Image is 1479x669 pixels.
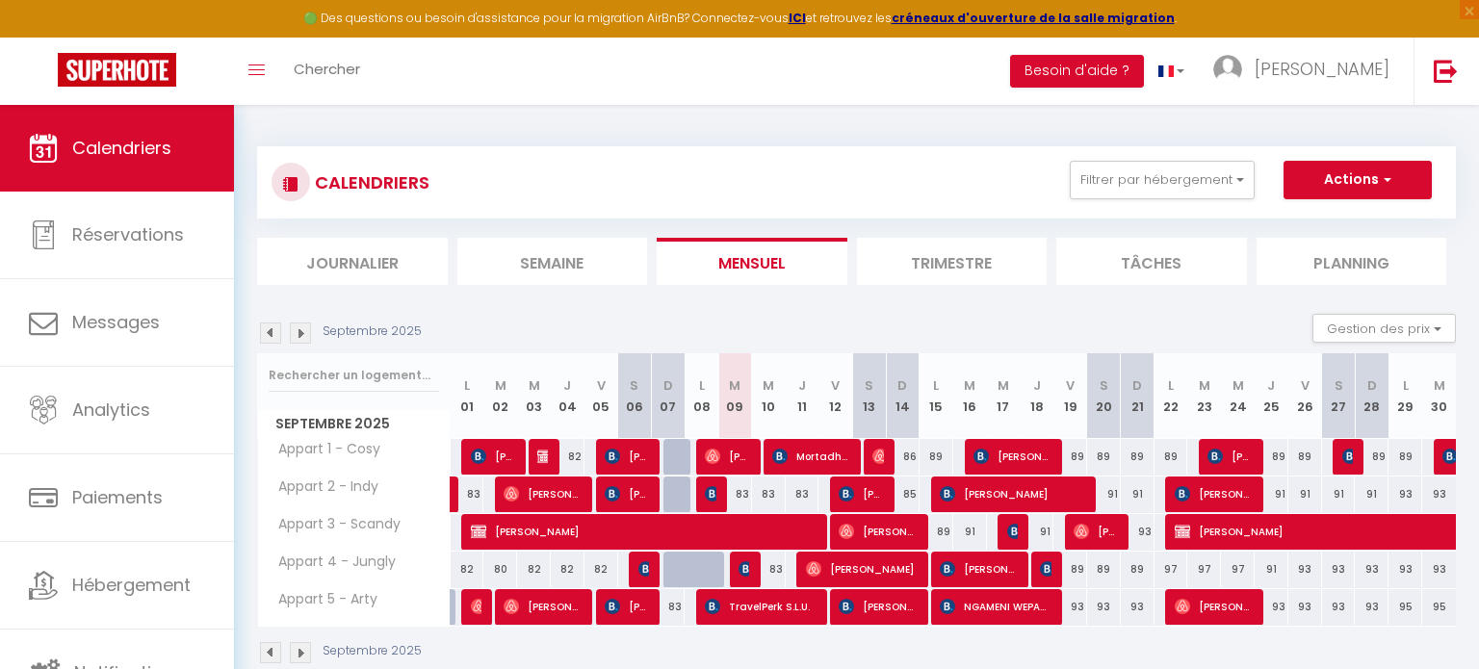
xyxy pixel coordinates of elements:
[789,10,806,26] a: ICI
[786,353,819,439] th: 11
[1232,376,1244,395] abbr: M
[886,476,920,512] div: 85
[1087,439,1121,475] div: 89
[705,438,748,475] span: [PERSON_NAME][MEDICAL_DATA]
[1070,161,1255,199] button: Filtrer par hébergement
[1434,376,1445,395] abbr: M
[752,353,786,439] th: 10
[261,552,401,573] span: Appart 4 - Jungly
[892,10,1175,26] strong: créneaux d'ouverture de la salle migration
[964,376,975,395] abbr: M
[1199,376,1210,395] abbr: M
[1155,552,1188,587] div: 97
[1053,353,1087,439] th: 19
[72,573,191,597] span: Hébergement
[1053,552,1087,587] div: 89
[504,588,580,625] span: [PERSON_NAME] Fort
[1388,552,1422,587] div: 93
[471,513,809,550] span: [PERSON_NAME]
[1121,476,1155,512] div: 91
[1087,353,1121,439] th: 20
[1312,314,1456,343] button: Gestion des prix
[1288,439,1322,475] div: 89
[1322,552,1356,587] div: 93
[1422,552,1456,587] div: 93
[1010,55,1144,88] button: Besoin d'aide ?
[852,353,886,439] th: 13
[1187,552,1221,587] div: 97
[261,476,383,498] span: Appart 2 - Indy
[718,476,752,512] div: 83
[1053,439,1087,475] div: 89
[1267,376,1275,395] abbr: J
[818,353,852,439] th: 12
[1020,514,1053,550] div: 91
[451,552,484,587] div: 82
[940,476,1081,512] span: [PERSON_NAME]
[72,398,150,422] span: Analytics
[657,238,847,285] li: Mensuel
[1132,376,1142,395] abbr: D
[886,439,920,475] div: 86
[933,376,939,395] abbr: L
[605,588,648,625] span: [PERSON_NAME]
[597,376,606,395] abbr: V
[1342,438,1353,475] span: [PERSON_NAME]
[1288,552,1322,587] div: 93
[294,59,360,79] span: Chercher
[261,439,385,460] span: Appart 1 - Cosy
[839,476,882,512] span: [PERSON_NAME]
[1288,353,1322,439] th: 26
[705,588,814,625] span: TravelPerk S.L.U.
[651,589,685,625] div: 83
[1388,353,1422,439] th: 29
[1121,353,1155,439] th: 21
[1175,588,1251,625] span: [PERSON_NAME]
[1388,476,1422,512] div: 93
[1213,55,1242,84] img: ...
[1388,439,1422,475] div: 89
[517,353,551,439] th: 03
[739,551,749,587] span: [PERSON_NAME]
[563,376,571,395] abbr: J
[1335,376,1343,395] abbr: S
[605,476,648,512] span: [PERSON_NAME]
[1255,353,1288,439] th: 25
[1175,476,1251,512] span: [PERSON_NAME]
[940,551,1016,587] span: [PERSON_NAME]
[1255,476,1288,512] div: 91
[1322,353,1356,439] th: 27
[1257,238,1447,285] li: Planning
[718,353,752,439] th: 09
[1255,439,1288,475] div: 89
[529,376,540,395] abbr: M
[705,476,715,512] span: [PERSON_NAME] Le goff
[857,238,1048,285] li: Trimestre
[471,588,481,625] span: [PERSON_NAME]
[998,376,1009,395] abbr: M
[72,485,163,509] span: Paiements
[1056,238,1247,285] li: Tâches
[1087,476,1121,512] div: 91
[1355,439,1388,475] div: 89
[987,353,1021,439] th: 17
[551,439,584,475] div: 82
[551,353,584,439] th: 04
[1121,552,1155,587] div: 89
[1121,514,1155,550] div: 93
[1422,476,1456,512] div: 93
[257,238,448,285] li: Journalier
[638,551,649,587] span: [PERSON_NAME]
[1020,353,1053,439] th: 18
[973,438,1050,475] span: [PERSON_NAME]
[483,552,517,587] div: 80
[831,376,840,395] abbr: V
[1121,439,1155,475] div: 89
[1033,376,1041,395] abbr: J
[517,552,551,587] div: 82
[786,476,819,512] div: 83
[323,322,422,341] p: Septembre 2025
[261,514,405,535] span: Appart 3 - Scandy
[940,588,1049,625] span: NGAMENI WEPANJUE [PERSON_NAME]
